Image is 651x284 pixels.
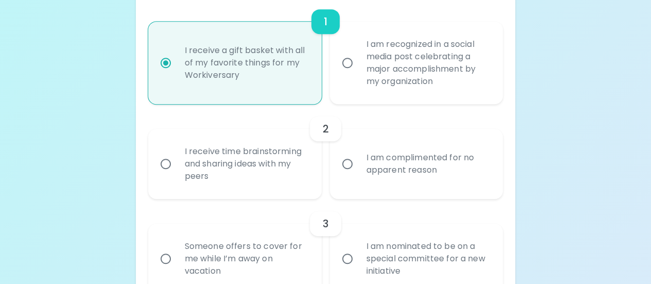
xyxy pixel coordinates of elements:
[322,215,328,232] h6: 3
[358,26,498,100] div: I am recognized in a social media post celebrating a major accomplishment by my organization
[358,139,498,189] div: I am complimented for no apparent reason
[177,32,316,94] div: I receive a gift basket with all of my favorite things for my Workiversary
[324,13,327,30] h6: 1
[322,121,328,137] h6: 2
[177,133,316,195] div: I receive time brainstorming and sharing ideas with my peers
[148,104,503,199] div: choice-group-check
